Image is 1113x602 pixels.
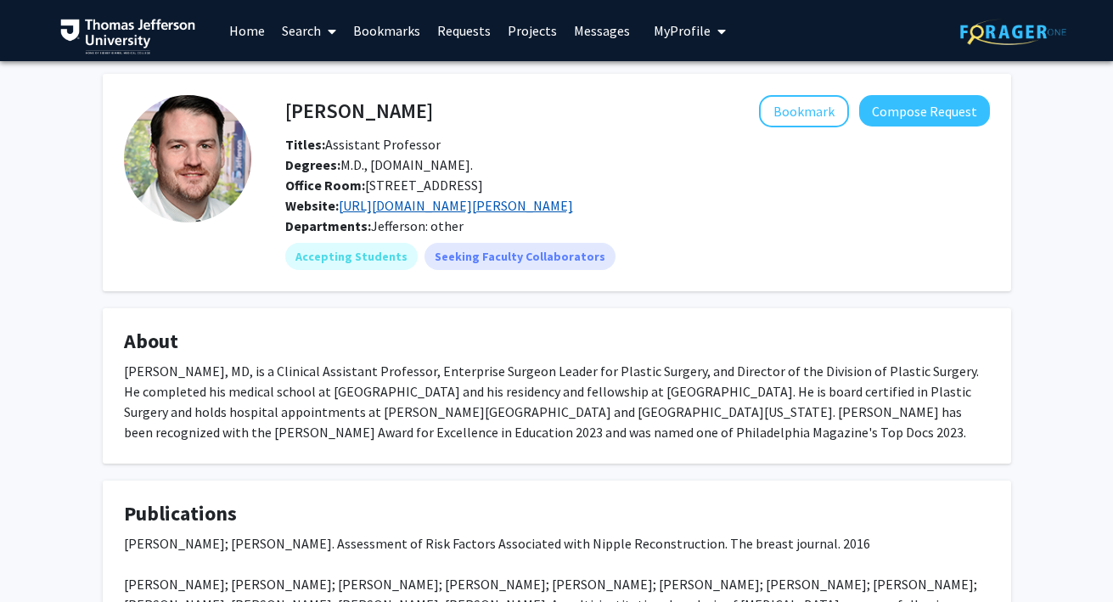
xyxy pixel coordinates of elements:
span: Assistant Professor [285,136,441,153]
mat-chip: Accepting Students [285,243,418,270]
span: My Profile [654,22,711,39]
a: Opens in a new tab [339,197,573,214]
img: Profile Picture [124,95,251,222]
button: Compose Request to Matthew Jenkins [859,95,990,127]
div: [PERSON_NAME], MD, is a Clinical Assistant Professor, Enterprise Surgeon Leader for Plastic Surge... [124,361,990,442]
h4: Publications [124,502,990,526]
img: ForagerOne Logo [960,19,1066,45]
a: Messages [565,1,638,60]
iframe: Chat [13,526,72,589]
button: Add Matthew Jenkins to Bookmarks [759,95,849,127]
a: Search [273,1,345,60]
b: Website: [285,197,339,214]
a: Bookmarks [345,1,429,60]
span: [STREET_ADDRESS] [285,177,483,194]
a: Requests [429,1,499,60]
mat-chip: Seeking Faculty Collaborators [424,243,616,270]
b: Degrees: [285,156,340,173]
h4: [PERSON_NAME] [285,95,433,127]
a: Home [221,1,273,60]
span: M.D., [DOMAIN_NAME]. [285,156,473,173]
span: Jefferson: other [371,217,464,234]
b: Titles: [285,136,325,153]
img: Thomas Jefferson University Logo [60,19,196,54]
b: Departments: [285,217,371,234]
h4: About [124,329,990,354]
b: Office Room: [285,177,365,194]
a: Projects [499,1,565,60]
